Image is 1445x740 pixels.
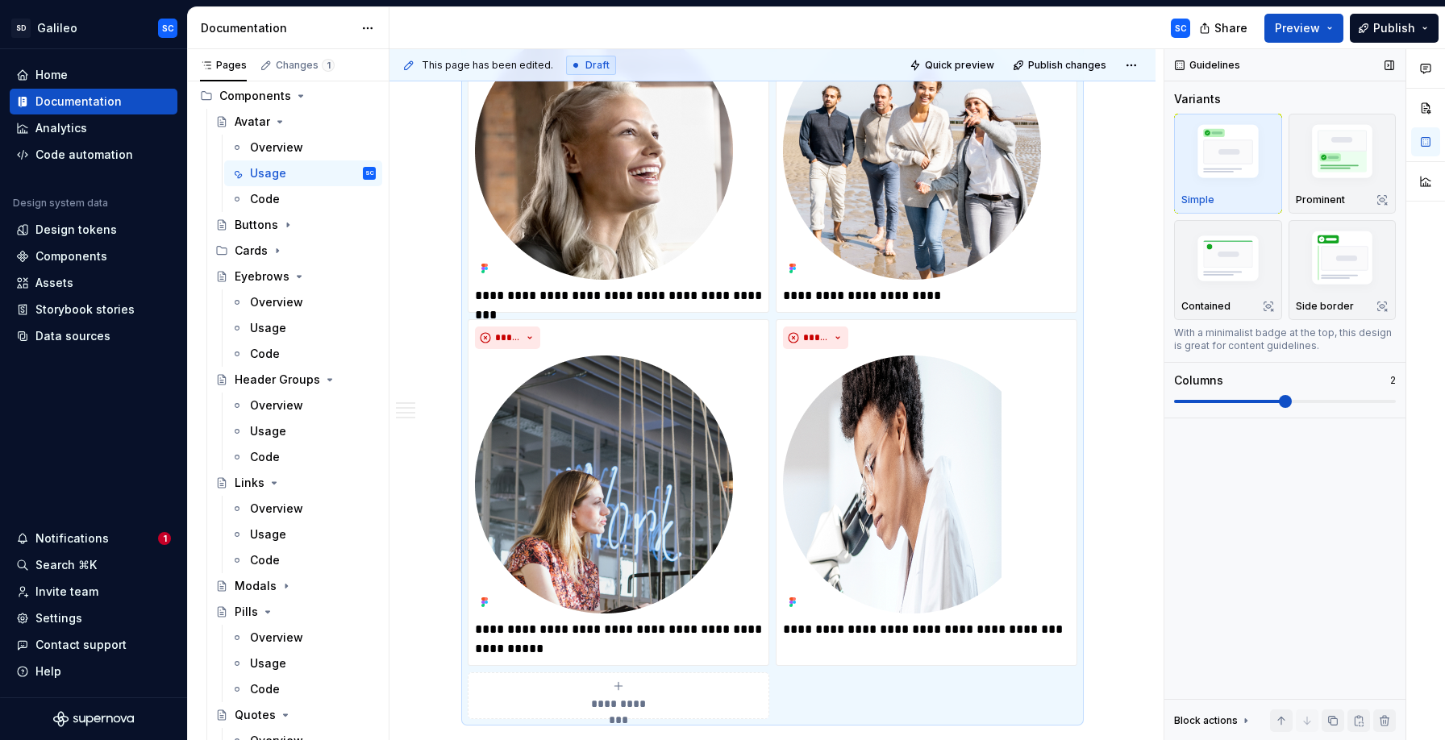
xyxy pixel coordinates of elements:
div: Design tokens [35,222,117,238]
a: Usage [224,522,382,547]
a: Modals [209,573,382,599]
button: Publish changes [1008,54,1114,77]
div: Cards [209,238,382,264]
div: Usage [250,526,286,543]
div: Cards [235,243,268,259]
div: Components [219,88,291,104]
button: Preview [1264,14,1343,43]
div: Code [250,449,280,465]
div: SD [11,19,31,38]
span: Quick preview [925,59,994,72]
a: Design tokens [10,217,177,243]
a: Overview [224,625,382,651]
a: Overview [224,135,382,160]
div: SC [162,22,174,35]
div: Invite team [35,584,98,600]
div: Components [35,248,107,264]
img: cc2c4c1f-25cb-4992-a946-3605ac134062.png [475,22,733,280]
button: Quick preview [905,54,1002,77]
div: Block actions [1174,709,1252,732]
a: Overview [224,393,382,418]
div: Assets [35,275,73,291]
div: Links [235,475,264,491]
div: Block actions [1174,714,1238,727]
span: Preview [1275,20,1320,36]
span: 1 [158,532,171,545]
a: Code [224,186,382,212]
div: Design system data [13,197,108,210]
a: UsageSC [224,160,382,186]
a: Storybook stories [10,297,177,322]
p: Contained [1181,300,1231,313]
a: Overview [224,289,382,315]
div: Overview [250,630,303,646]
button: placeholderSide border [1289,220,1397,320]
div: Galileo [37,20,77,36]
div: Usage [250,423,286,439]
svg: Supernova Logo [53,711,134,727]
div: Components [194,83,382,109]
div: Code automation [35,147,133,163]
button: Search ⌘K [10,552,177,578]
button: placeholderSimple [1174,114,1282,214]
div: Documentation [201,20,353,36]
div: Usage [250,655,286,671]
div: Documentation [35,94,122,110]
button: Notifications1 [10,526,177,551]
div: Overview [250,397,303,414]
div: Changes [276,59,335,72]
div: Help [35,663,61,680]
a: Invite team [10,579,177,605]
div: Pills [235,604,258,620]
div: Modals [235,578,277,594]
div: Columns [1174,372,1223,389]
a: Header Groups [209,367,382,393]
a: Documentation [10,89,177,114]
div: Variants [1174,91,1221,107]
img: 9c3e8a9a-1575-449b-a86d-eb2fa6a1a232.png [783,355,1041,613]
button: Share [1191,14,1258,43]
span: Publish changes [1028,59,1106,72]
a: Components [10,243,177,269]
span: Publish [1373,20,1415,36]
div: SC [365,165,374,181]
button: Publish [1350,14,1439,43]
a: Settings [10,605,177,631]
div: Home [35,67,68,83]
button: placeholderProminent [1289,114,1397,214]
a: Code [224,444,382,470]
img: 420324b6-a33c-4f0b-8a4a-f0e4a5243cd4.png [783,22,1041,280]
div: Contact support [35,637,127,653]
div: Settings [35,610,82,626]
div: Code [250,552,280,568]
a: Eyebrows [209,264,382,289]
span: Draft [585,59,610,72]
div: Search ⌘K [35,557,97,573]
img: 88be1dc9-cdc4-4d10-a24c-9f510d45400f.png [475,355,733,613]
a: Pills [209,599,382,625]
p: Side border [1296,300,1354,313]
div: Analytics [35,120,87,136]
div: Header Groups [235,372,320,388]
a: Quotes [209,702,382,728]
a: Code automation [10,142,177,168]
div: With a minimalist badge at the top, this design is great for content guidelines. [1174,326,1396,352]
div: Pages [200,59,247,72]
a: Home [10,62,177,88]
button: placeholderContained [1174,220,1282,320]
p: Prominent [1296,193,1345,206]
img: placeholder [1296,226,1389,296]
div: Data sources [35,328,110,344]
div: Eyebrows [235,268,289,285]
a: Code [224,676,382,702]
button: Help [10,659,177,684]
img: placeholder [1181,229,1275,292]
span: This page has been edited. [422,59,553,72]
a: Usage [224,651,382,676]
a: Data sources [10,323,177,349]
span: Share [1214,20,1247,36]
div: Usage [250,320,286,336]
a: Overview [224,496,382,522]
span: 1 [322,59,335,72]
